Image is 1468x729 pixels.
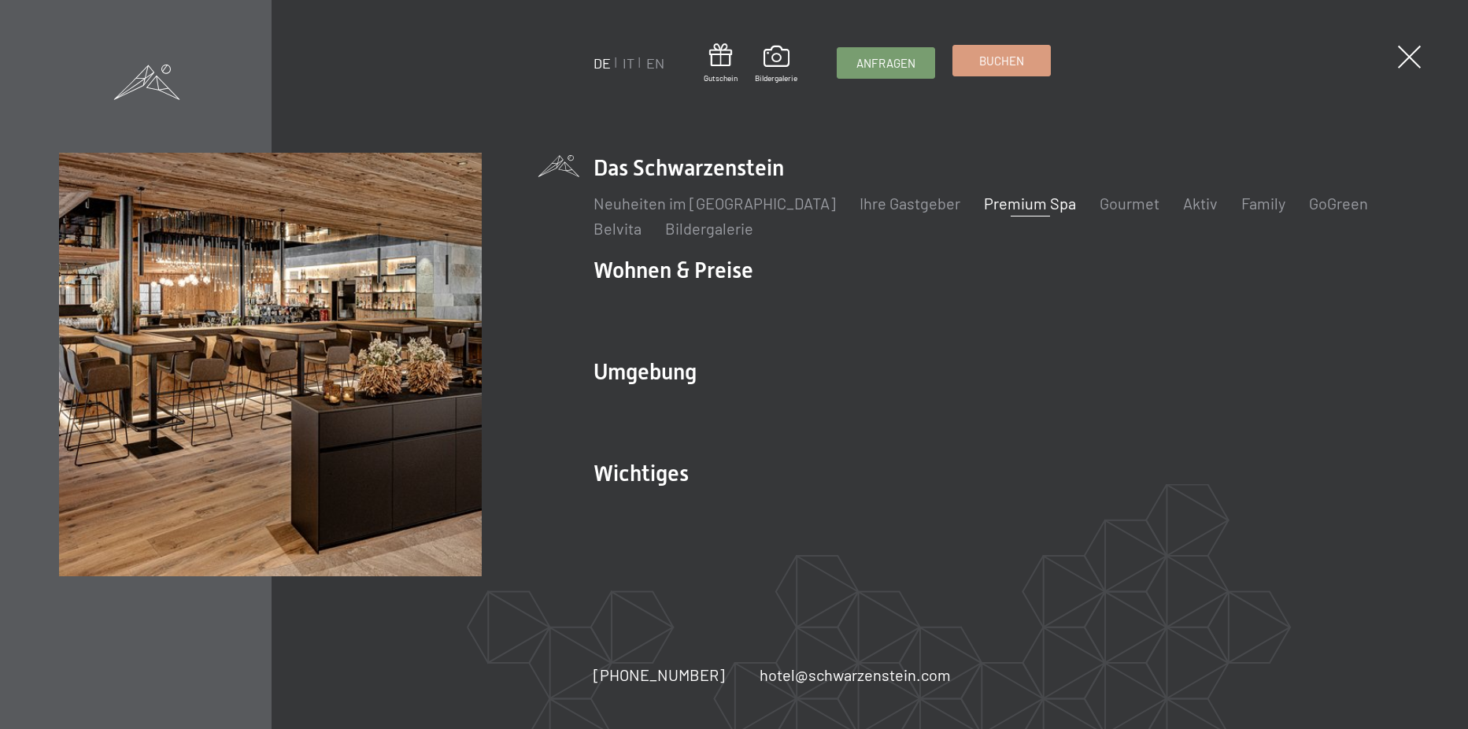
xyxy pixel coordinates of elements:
[755,46,797,83] a: Bildergalerie
[838,48,934,78] a: Anfragen
[704,43,738,83] a: Gutschein
[979,53,1024,69] span: Buchen
[755,72,797,83] span: Bildergalerie
[665,219,753,238] a: Bildergalerie
[1100,194,1159,213] a: Gourmet
[984,194,1076,213] a: Premium Spa
[953,46,1050,76] a: Buchen
[760,664,951,686] a: hotel@schwarzenstein.com
[646,54,664,72] a: EN
[593,194,836,213] a: Neuheiten im [GEOGRAPHIC_DATA]
[593,665,725,684] span: [PHONE_NUMBER]
[593,664,725,686] a: [PHONE_NUMBER]
[593,219,642,238] a: Belvita
[704,72,738,83] span: Gutschein
[1309,194,1368,213] a: GoGreen
[1183,194,1218,213] a: Aktiv
[593,54,611,72] a: DE
[1241,194,1285,213] a: Family
[856,55,915,72] span: Anfragen
[860,194,960,213] a: Ihre Gastgeber
[623,54,634,72] a: IT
